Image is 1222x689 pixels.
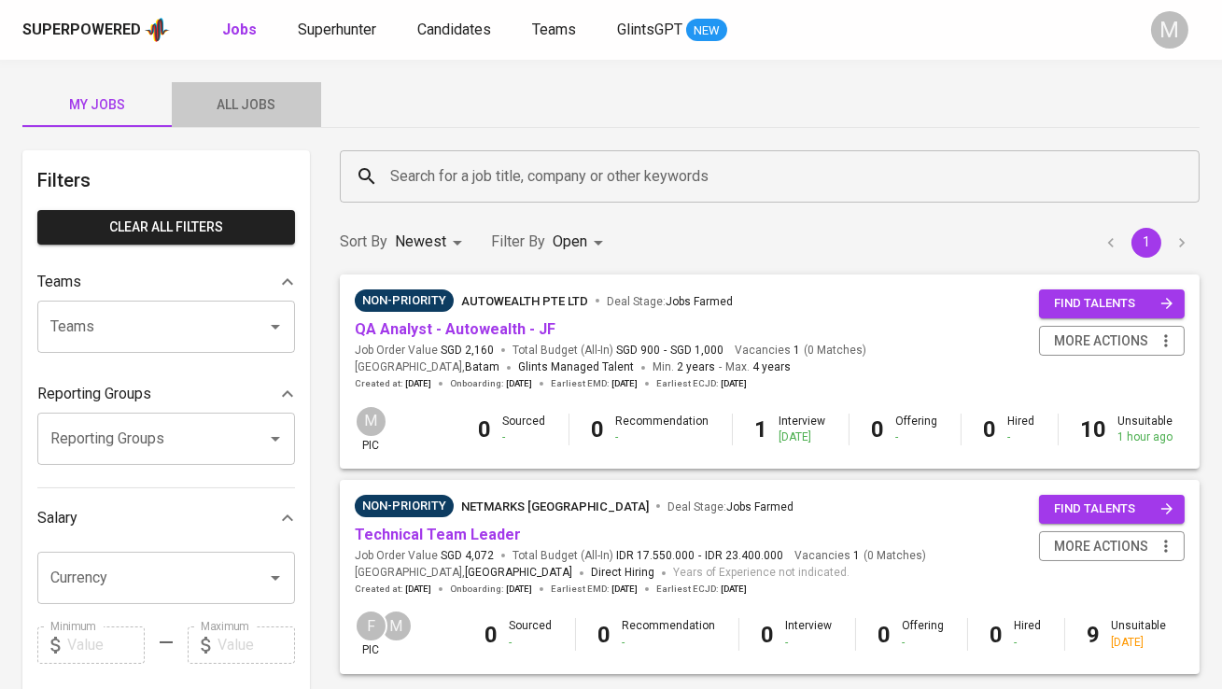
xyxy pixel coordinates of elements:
[616,429,709,445] div: -
[656,583,747,596] span: Earliest ECJD :
[22,20,141,41] div: Superpowered
[616,343,660,359] span: SGD 900
[485,622,499,648] b: 0
[903,618,945,650] div: Offering
[503,429,546,445] div: -
[1054,499,1173,520] span: find talents
[1151,11,1188,49] div: M
[67,626,145,664] input: Value
[1039,289,1185,318] button: find talents
[380,610,413,642] div: M
[1039,495,1185,524] button: find talents
[725,360,791,373] span: Max.
[355,497,454,515] span: Non-Priority
[1081,416,1107,443] b: 10
[298,19,380,42] a: Superhunter
[623,635,716,651] div: -
[1054,293,1173,315] span: find talents
[719,359,722,377] span: -
[441,343,494,359] span: SGD 2,160
[1008,414,1035,445] div: Hired
[780,429,826,445] div: [DATE]
[616,548,695,564] span: IDR 17.550.000
[721,583,747,596] span: [DATE]
[735,343,866,359] span: Vacancies ( 0 Matches )
[37,375,295,413] div: Reporting Groups
[653,360,715,373] span: Min.
[698,548,701,564] span: -
[591,566,654,579] span: Direct Hiring
[355,405,387,454] div: pic
[1039,326,1185,357] button: more actions
[721,377,747,390] span: [DATE]
[183,93,310,117] span: All Jobs
[37,263,295,301] div: Teams
[355,564,572,583] span: [GEOGRAPHIC_DATA] ,
[598,622,611,648] b: 0
[510,635,553,651] div: -
[617,19,727,42] a: GlintsGPT NEW
[656,377,747,390] span: Earliest ECJD :
[450,583,532,596] span: Onboarding :
[37,165,295,195] h6: Filters
[611,583,638,596] span: [DATE]
[37,507,77,529] p: Salary
[355,548,494,564] span: Job Order Value
[465,564,572,583] span: [GEOGRAPHIC_DATA]
[1015,635,1042,651] div: -
[896,414,938,445] div: Offering
[705,548,783,564] span: IDR 23.400.000
[355,495,454,517] div: Sufficient Talents in Pipeline
[872,416,885,443] b: 0
[52,216,280,239] span: Clear All filters
[667,500,794,513] span: Deal Stage :
[417,19,495,42] a: Candidates
[222,21,257,38] b: Jobs
[145,16,170,44] img: app logo
[222,19,260,42] a: Jobs
[355,526,521,543] a: Technical Team Leader
[664,343,667,359] span: -
[1093,228,1200,258] nav: pagination navigation
[355,610,387,658] div: pic
[513,343,723,359] span: Total Budget (All-In)
[513,548,783,564] span: Total Budget (All-In)
[218,626,295,664] input: Value
[355,610,387,642] div: F
[37,210,295,245] button: Clear All filters
[395,225,469,260] div: Newest
[786,635,833,651] div: -
[461,294,588,308] span: AUTOWEALTH PTE LTD
[491,231,545,253] p: Filter By
[990,622,1004,648] b: 0
[1054,535,1148,558] span: more actions
[355,343,494,359] span: Job Order Value
[461,499,649,513] span: Netmarks [GEOGRAPHIC_DATA]
[510,618,553,650] div: Sourced
[670,343,723,359] span: SGD 1,000
[37,271,81,293] p: Teams
[903,635,945,651] div: -
[623,618,716,650] div: Recommendation
[592,416,605,443] b: 0
[405,583,431,596] span: [DATE]
[532,21,576,38] span: Teams
[479,416,492,443] b: 0
[355,291,454,310] span: Non-Priority
[355,377,431,390] span: Created at :
[1112,635,1167,651] div: [DATE]
[666,295,733,308] span: Jobs Farmed
[984,416,997,443] b: 0
[298,21,376,38] span: Superhunter
[441,548,494,564] span: SGD 4,072
[780,414,826,445] div: Interview
[37,499,295,537] div: Salary
[673,564,850,583] span: Years of Experience not indicated.
[786,618,833,650] div: Interview
[355,359,499,377] span: [GEOGRAPHIC_DATA] ,
[450,377,532,390] span: Onboarding :
[1131,228,1161,258] button: page 1
[791,343,800,359] span: 1
[752,360,791,373] span: 4 years
[355,583,431,596] span: Created at :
